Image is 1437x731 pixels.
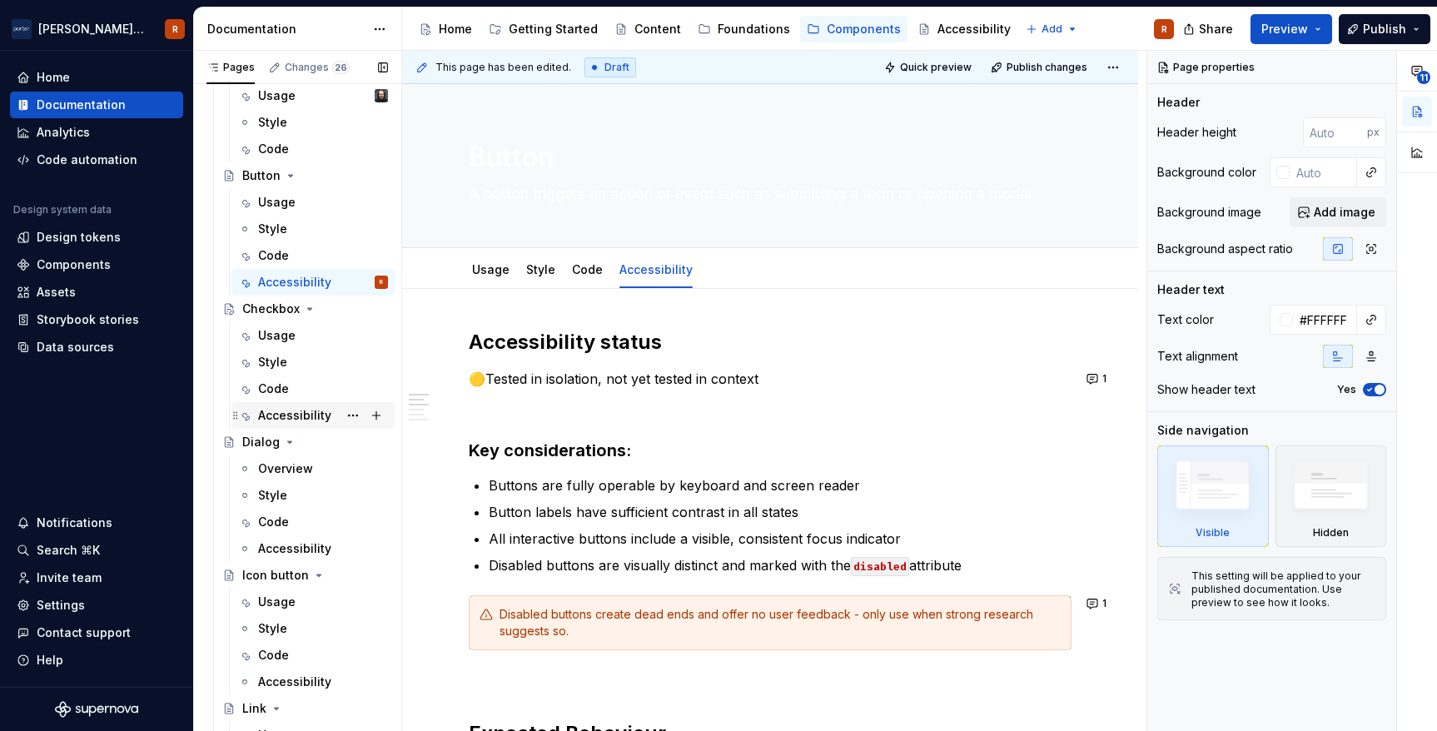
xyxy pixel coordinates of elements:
a: Home [412,16,479,42]
div: Accessibility [258,540,331,557]
button: [PERSON_NAME] AirlinesR [3,11,190,47]
img: Teunis Vorsteveld [375,89,388,102]
a: Style [231,216,395,242]
p: Disabled buttons are visually distinct and marked with the attribute [489,555,1072,575]
a: Code [231,136,395,162]
div: Code [565,251,609,286]
div: Dialog [242,434,280,450]
strong: Accessibility status [469,330,662,354]
code: disabled [851,557,909,576]
a: Usage [231,589,395,615]
div: Link [242,700,266,717]
div: Pages [206,61,255,74]
a: Button [216,162,395,189]
a: Foundations [691,16,797,42]
a: Home [10,64,183,91]
button: Quick preview [879,56,979,79]
a: Code [572,262,603,276]
div: Data sources [37,339,114,356]
div: Code [258,247,289,264]
div: Home [439,21,472,37]
div: Page tree [412,12,1017,46]
button: 1 [1081,592,1114,615]
a: Code [231,242,395,269]
input: Auto [1293,305,1357,335]
p: Button labels have sufficient contrast in all states [489,502,1072,522]
div: Accessibility [258,407,331,424]
button: Search ⌘K [10,537,183,564]
button: Publish [1339,14,1430,44]
a: Analytics [10,119,183,146]
a: Accessibility [619,262,693,276]
div: Header [1157,94,1200,111]
p: All interactive buttons include a visible, consistent focus indicator [489,529,1072,549]
div: Hidden [1313,526,1349,540]
button: Notifications [10,510,183,536]
div: Home [37,69,70,86]
a: Data sources [10,334,183,361]
a: Design tokens [10,224,183,251]
div: Style [258,221,287,237]
div: Button [242,167,281,184]
a: Code [231,509,395,535]
svg: Supernova Logo [55,701,138,718]
a: Usage [231,189,395,216]
a: Style [231,109,395,136]
input: Auto [1290,157,1357,187]
a: Accessibility [911,16,1017,42]
div: Changes [285,61,350,74]
p: Buttons are fully operable by keyboard and screen reader [489,475,1072,495]
a: Accessibility [231,669,395,695]
a: Code [231,375,395,402]
a: Code automation [10,147,183,173]
div: Invite team [37,569,102,586]
div: Components [37,256,111,273]
div: Help [37,652,63,669]
div: Disabled buttons create dead ends and offer no user feedback - only use when strong research sugg... [500,606,1061,639]
button: Add [1021,17,1083,41]
a: Style [231,349,395,375]
div: Header text [1157,281,1225,298]
button: 1 [1081,367,1114,390]
div: Notifications [37,515,112,531]
span: Publish [1363,21,1406,37]
a: Components [800,16,907,42]
div: Code [258,514,289,530]
a: Dialog [216,429,395,455]
div: Background image [1157,204,1261,221]
a: Assets [10,279,183,306]
div: Accessibility [258,274,331,291]
div: Style [258,487,287,504]
div: Usage [258,594,296,610]
div: Side navigation [1157,422,1249,439]
span: Publish changes [1007,61,1087,74]
div: Accessibility [937,21,1011,37]
div: Design tokens [37,229,121,246]
span: 1 [1102,597,1106,610]
span: Draft [604,61,629,74]
a: Overview [231,455,395,482]
span: 11 [1417,71,1430,84]
div: Icon button [242,567,309,584]
div: Usage [465,251,516,286]
div: R [380,274,383,291]
p: px [1367,126,1380,139]
a: Code [231,642,395,669]
textarea: A button triggers an action or event such as submitting a form or opening a modal. [465,181,1068,207]
a: Usage [472,262,510,276]
div: Analytics [37,124,90,141]
div: Accessibility [613,251,699,286]
div: Usage [258,87,296,104]
div: Overview [258,460,313,477]
div: Design system data [13,203,112,216]
a: Getting Started [482,16,604,42]
div: Search ⌘K [37,542,100,559]
div: R [1161,22,1167,36]
a: Storybook stories [10,306,183,333]
a: Checkbox [216,296,395,322]
input: Auto [1303,117,1367,147]
label: Yes [1337,383,1356,396]
span: 1 [1102,372,1106,385]
div: Visible [1196,526,1230,540]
